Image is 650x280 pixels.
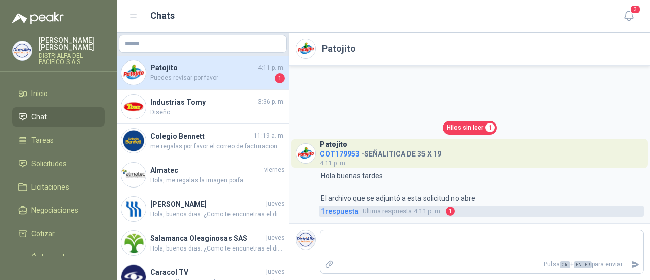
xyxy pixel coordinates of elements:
span: Hilos sin leer [447,123,483,133]
a: Órdenes de Compra [12,247,105,278]
span: jueves [266,199,285,209]
h4: [PERSON_NAME] [150,199,264,210]
h3: Patojito [320,142,347,147]
span: 1 [485,123,495,132]
a: Company LogoIndustrias Tomy3:36 p. m.Diseño [117,90,289,124]
span: 3 [630,5,641,14]
span: 1 respuesta [321,206,359,217]
a: Negociaciones [12,201,105,220]
h4: Caracol TV [150,267,264,278]
a: Company Logo[PERSON_NAME]juevesHola, buenos dias. ¿Como te encunetras el dia [PERSON_NAME][DATE]?... [117,192,289,226]
img: Company Logo [121,60,146,85]
img: Company Logo [121,197,146,221]
p: Pulsa + para enviar [338,256,627,273]
h4: - SEÑALITICA DE 35 X 19 [320,147,441,157]
span: Puedes revisar por favor [150,73,273,83]
span: me regalas por favor el correo de facturacion electronica y el de notificaciones o compras para a... [150,142,285,151]
a: Company LogoAlmatecviernesHola, me regalas la imagen porfa [117,158,289,192]
span: Negociaciones [31,205,78,216]
img: Company Logo [121,95,146,119]
h4: Patojito [150,62,256,73]
span: Cotizar [31,228,55,239]
span: Tareas [31,135,54,146]
h4: Industrias Tomy [150,97,256,108]
span: 4:11 p. m. [258,63,285,73]
span: Chat [31,111,47,122]
h4: Salamanca Oleaginosas SAS [150,233,264,244]
img: Company Logo [121,231,146,255]
img: Company Logo [121,163,146,187]
span: Solicitudes [31,158,67,169]
a: Company LogoColegio Bennett11:19 a. m.me regalas por favor el correo de facturacion electronica y... [117,124,289,158]
span: 4:11 p. m. [320,160,347,167]
a: Solicitudes [12,154,105,173]
a: Inicio [12,84,105,103]
span: Diseño [150,108,285,117]
a: Hilos sin leer1 [443,121,497,135]
a: Tareas [12,131,105,150]
p: DISTRIALFA DEL PACIFICO S.A.S. [39,53,105,65]
span: Hola, buenos dias. ¿Como te encunetras el dia [PERSON_NAME][DATE]? Mi nombre es [PERSON_NAME], es... [150,244,285,254]
span: Hola, me regalas la imagen porfa [150,176,285,185]
span: Hola, buenos dias. ¿Como te encunetras el dia [PERSON_NAME][DATE]? Mi nombre es [PERSON_NAME], es... [150,210,285,220]
span: 1 [275,73,285,83]
span: jueves [266,267,285,277]
a: Company LogoPatojito4:11 p. m.Puedes revisar por favor1 [117,56,289,90]
img: Company Logo [13,41,32,60]
img: Company Logo [296,144,315,163]
a: Licitaciones [12,177,105,197]
span: COT179953 [320,150,360,158]
h1: Chats [150,9,175,23]
img: Company Logo [296,39,315,58]
span: 3:36 p. m. [258,97,285,107]
button: Enviar [627,256,643,273]
span: 11:19 a. m. [254,131,285,141]
p: [PERSON_NAME] [PERSON_NAME] [39,37,105,51]
span: Ultima respuesta [363,206,412,216]
span: 1 [446,207,455,216]
span: Órdenes de Compra [31,252,95,274]
a: Chat [12,107,105,127]
a: Company LogoSalamanca Oleaginosas SASjuevesHola, buenos dias. ¿Como te encunetras el dia [PERSON_... [117,226,289,260]
a: 1respuestaUltima respuesta4:11 p. m.1 [319,206,644,217]
span: viernes [264,165,285,175]
span: 4:11 p. m. [363,206,442,216]
img: Company Logo [121,129,146,153]
span: jueves [266,233,285,243]
img: Logo peakr [12,12,64,24]
h4: Almatec [150,165,262,176]
span: Inicio [31,88,48,99]
span: ENTER [574,261,592,268]
h4: Colegio Bennett [150,131,252,142]
label: Adjuntar archivos [320,256,338,273]
span: Licitaciones [31,181,69,193]
span: Ctrl [560,261,570,268]
button: 3 [620,7,638,25]
a: Cotizar [12,224,105,243]
h2: Patojito [322,42,356,56]
img: Company Logo [296,230,315,250]
p: Hola buenas tardes. El archivo que se adjuntó a esta solicitud no abre [321,170,475,204]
